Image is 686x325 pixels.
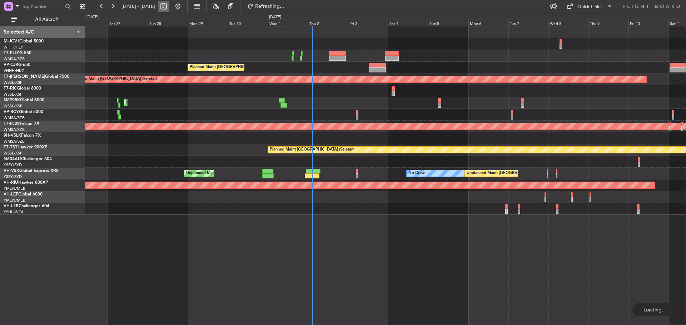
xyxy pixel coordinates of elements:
span: [DATE] - [DATE] [121,3,155,10]
a: VP-CJRG-650 [4,63,30,67]
div: No Crew [408,168,425,179]
a: VP-BCYGlobal 5000 [4,110,43,114]
span: All Aircraft [19,17,75,22]
a: T7-ELLYG-550 [4,51,31,55]
a: N8998KGlobal 6000 [4,98,44,102]
span: Refreshing... [255,4,285,9]
span: T7-RIC [4,86,17,91]
a: YSSY/SYD [4,162,22,168]
div: Loading... [632,303,677,316]
a: T7-PJ29Falcon 7X [4,122,39,126]
div: Sat 27 [108,20,148,26]
div: Wed 1 [268,20,308,26]
a: WSSL/XSP [4,151,23,156]
div: Sun 28 [148,20,188,26]
a: T7-RICGlobal 6000 [4,86,41,91]
div: Planned Maint [GEOGRAPHIC_DATA] ([GEOGRAPHIC_DATA] Intl) [126,97,245,108]
span: T7-[PERSON_NAME] [4,75,45,79]
div: Planned Maint [GEOGRAPHIC_DATA] ([GEOGRAPHIC_DATA] Intl) [190,62,309,73]
span: N8998K [4,98,20,102]
span: T7-PJ29 [4,122,20,126]
a: M-JGVJGlobal 5000 [4,39,44,44]
div: [DATE] [86,14,99,20]
a: WMSA/SZB [4,139,25,144]
div: Unplanned Maint [GEOGRAPHIC_DATA] ([GEOGRAPHIC_DATA]) [467,168,584,179]
div: Wed 8 [548,20,588,26]
span: VP-BCY [4,110,19,114]
a: VH-LEPGlobal 6000 [4,192,43,197]
a: VH-VSKGlobal Express XRS [4,169,59,173]
span: VH-RIU [4,181,18,185]
div: Planned Maint [GEOGRAPHIC_DATA] (Seletar) [73,74,157,85]
input: Trip Number [22,1,63,12]
a: YSSY/SYD [4,174,22,179]
div: Sat 4 [388,20,428,26]
div: Planned Maint [GEOGRAPHIC_DATA] (Seletar) [270,144,354,155]
span: N604AU [4,157,21,161]
div: Mon 6 [468,20,508,26]
span: VH-L2B [4,204,19,208]
div: Tue 7 [508,20,548,26]
span: VP-CJR [4,63,18,67]
div: Thu 9 [588,20,628,26]
span: VH-LEP [4,192,18,197]
a: T7-[PERSON_NAME]Global 7500 [4,75,69,79]
div: Sun 5 [428,20,468,26]
a: YMEN/MEB [4,186,25,191]
div: Mon 29 [188,20,228,26]
a: WIHH/HLP [4,45,23,50]
a: WMSA/SZB [4,115,25,121]
a: N604AUChallenger 604 [4,157,52,161]
a: VH-L2BChallenger 604 [4,204,49,208]
a: YSHL/WOL [4,209,24,215]
a: WSSL/XSP [4,103,23,109]
a: VH-RIUHawker 800XP [4,181,48,185]
div: Quick Links [577,4,602,11]
a: WMSA/SZB [4,127,25,132]
a: T7-TSTHawker 900XP [4,145,47,149]
span: M-JGVJ [4,39,19,44]
a: WMSA/SZB [4,56,25,62]
a: VHHH/HKG [4,68,25,73]
a: YMEN/MEB [4,198,25,203]
span: T7-TST [4,145,18,149]
a: WSSL/XSP [4,92,23,97]
div: Tue 30 [228,20,268,26]
div: Unplanned Maint Sydney ([PERSON_NAME] Intl) [186,168,274,179]
button: All Aircraft [8,14,78,25]
a: 9H-VSLKFalcon 7X [4,133,41,138]
div: Fri 26 [68,20,108,26]
button: Quick Links [563,1,616,12]
div: Fri 10 [628,20,668,26]
div: Thu 2 [308,20,348,26]
div: Fri 3 [348,20,388,26]
span: VH-VSK [4,169,19,173]
button: Refreshing... [244,1,287,12]
div: [DATE] [269,14,281,20]
span: T7-ELLY [4,51,19,55]
span: 9H-VSLK [4,133,21,138]
a: WSSL/XSP [4,80,23,85]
